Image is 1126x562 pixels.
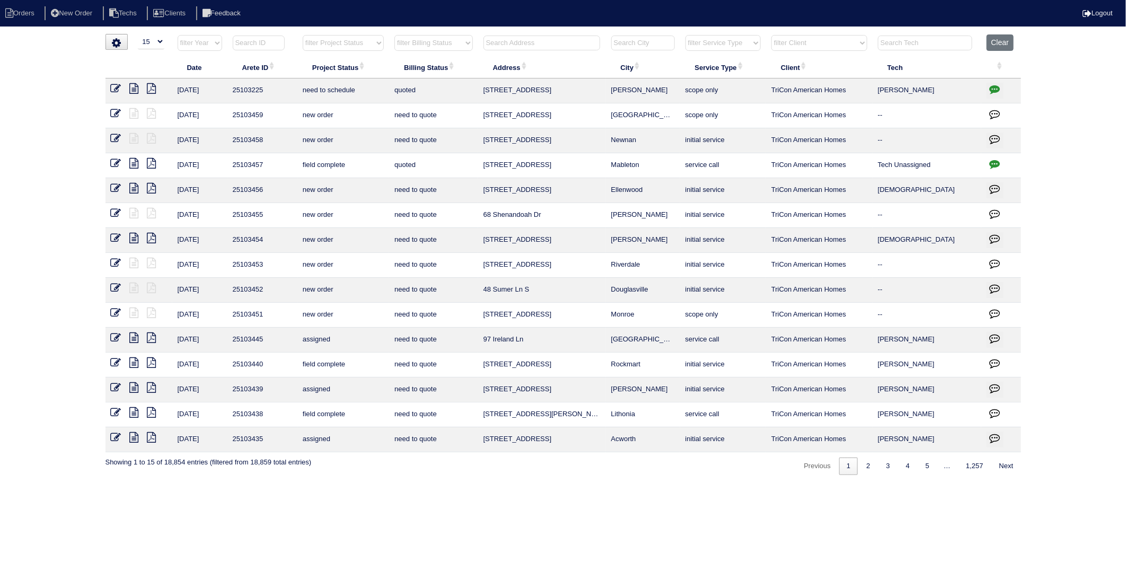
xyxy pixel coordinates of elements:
[389,153,478,178] td: quoted
[873,427,981,452] td: [PERSON_NAME]
[873,203,981,228] td: --
[478,56,606,78] th: Address: activate to sort column ascending
[478,328,606,353] td: 97 Ireland Ln
[766,178,873,203] td: TriCon American Homes
[172,56,227,78] th: Date
[987,34,1014,51] button: Clear
[680,128,766,153] td: initial service
[227,228,297,253] td: 25103454
[478,203,606,228] td: 68 Shenandoah Dr
[1083,9,1113,17] a: Logout
[105,452,312,467] div: Showing 1 to 15 of 18,854 entries (filtered from 18,859 total entries)
[172,128,227,153] td: [DATE]
[389,103,478,128] td: need to quote
[389,427,478,452] td: need to quote
[172,228,227,253] td: [DATE]
[680,228,766,253] td: initial service
[172,353,227,377] td: [DATE]
[483,36,600,50] input: Search Address
[478,78,606,103] td: [STREET_ADDRESS]
[958,458,991,475] a: 1,257
[297,402,389,427] td: field complete
[478,128,606,153] td: [STREET_ADDRESS]
[606,377,680,402] td: [PERSON_NAME]
[297,427,389,452] td: assigned
[389,228,478,253] td: need to quote
[172,278,227,303] td: [DATE]
[878,36,972,50] input: Search Tech
[766,353,873,377] td: TriCon American Homes
[873,278,981,303] td: --
[766,278,873,303] td: TriCon American Homes
[172,427,227,452] td: [DATE]
[227,56,297,78] th: Arete ID: activate to sort column ascending
[297,353,389,377] td: field complete
[873,228,981,253] td: [DEMOGRAPHIC_DATA]
[233,36,285,50] input: Search ID
[389,278,478,303] td: need to quote
[606,203,680,228] td: [PERSON_NAME]
[389,128,478,153] td: need to quote
[606,128,680,153] td: Newnan
[611,36,675,50] input: Search City
[873,328,981,353] td: [PERSON_NAME]
[172,178,227,203] td: [DATE]
[227,377,297,402] td: 25103439
[766,103,873,128] td: TriCon American Homes
[297,303,389,328] td: new order
[227,353,297,377] td: 25103440
[297,178,389,203] td: new order
[606,56,680,78] th: City: activate to sort column ascending
[766,203,873,228] td: TriCon American Homes
[172,203,227,228] td: [DATE]
[680,103,766,128] td: scope only
[478,178,606,203] td: [STREET_ADDRESS]
[103,6,145,21] li: Techs
[766,56,873,78] th: Client: activate to sort column ascending
[478,103,606,128] td: [STREET_ADDRESS]
[796,458,838,475] a: Previous
[172,253,227,278] td: [DATE]
[297,377,389,402] td: assigned
[873,178,981,203] td: [DEMOGRAPHIC_DATA]
[873,103,981,128] td: --
[873,128,981,153] td: --
[873,153,981,178] td: Tech Unassigned
[766,78,873,103] td: TriCon American Homes
[297,228,389,253] td: new order
[606,328,680,353] td: [GEOGRAPHIC_DATA]
[606,402,680,427] td: Lithonia
[227,278,297,303] td: 25103452
[172,303,227,328] td: [DATE]
[227,78,297,103] td: 25103225
[766,303,873,328] td: TriCon American Homes
[839,458,858,475] a: 1
[680,303,766,328] td: scope only
[172,402,227,427] td: [DATE]
[680,253,766,278] td: initial service
[766,377,873,402] td: TriCon American Homes
[680,328,766,353] td: service call
[172,377,227,402] td: [DATE]
[297,153,389,178] td: field complete
[297,78,389,103] td: need to schedule
[172,153,227,178] td: [DATE]
[297,128,389,153] td: new order
[873,253,981,278] td: --
[389,377,478,402] td: need to quote
[478,377,606,402] td: [STREET_ADDRESS]
[606,278,680,303] td: Douglasville
[389,402,478,427] td: need to quote
[606,303,680,328] td: Monroe
[478,278,606,303] td: 48 Sumer Ln S
[606,253,680,278] td: Riverdale
[478,253,606,278] td: [STREET_ADDRESS]
[297,253,389,278] td: new order
[297,328,389,353] td: assigned
[227,303,297,328] td: 25103451
[680,153,766,178] td: service call
[478,402,606,427] td: [STREET_ADDRESS][PERSON_NAME]
[766,128,873,153] td: TriCon American Homes
[389,303,478,328] td: need to quote
[873,303,981,328] td: --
